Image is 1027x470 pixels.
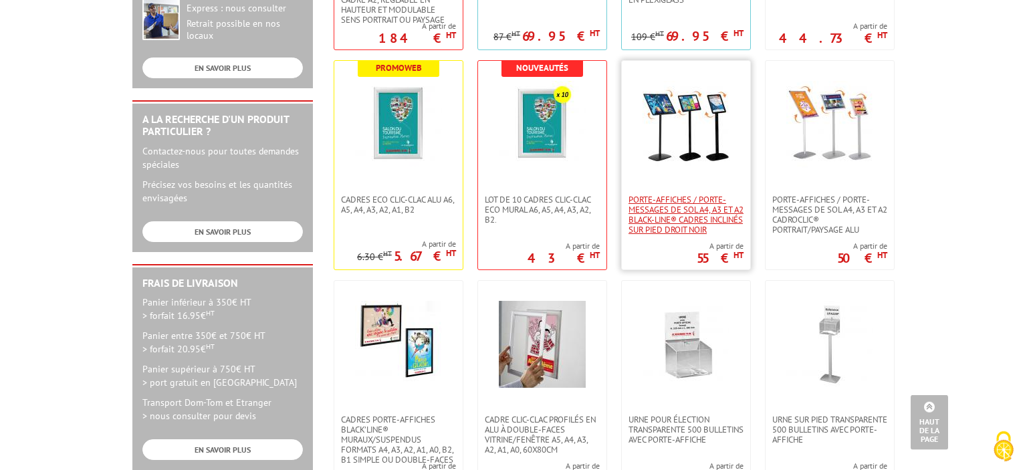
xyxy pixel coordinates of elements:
span: > nous consulter pour devis [142,410,256,422]
b: Nouveautés [516,62,568,74]
p: 5.67 € [394,252,456,260]
p: 43 € [528,254,600,262]
sup: HT [206,308,215,318]
span: > forfait 16.95€ [142,310,215,322]
b: Promoweb [376,62,422,74]
sup: HT [877,249,887,261]
p: 50 € [837,254,887,262]
p: Contactez-nous pour toutes demandes spéciales [142,144,303,171]
p: 44.73 € [779,34,887,42]
a: EN SAVOIR PLUS [142,221,303,242]
p: 69.95 € [522,32,600,40]
sup: HT [590,27,600,39]
sup: HT [383,249,392,258]
h2: A la recherche d'un produit particulier ? [142,114,303,137]
span: A partir de [697,241,744,251]
span: Lot de 10 cadres Clic-Clac Eco mural A6, A5, A4, A3, A2, B2. [485,195,600,225]
span: A partir de [357,239,456,249]
img: Porte-affiches / Porte-messages de sol A4, A3 et A2 CadroClic® portrait/paysage alu [786,81,873,168]
img: Urne sur pied transparente 500 bulletins avec porte-affiche [786,301,873,388]
sup: HT [446,29,456,41]
span: Urne sur pied transparente 500 bulletins avec porte-affiche [772,415,887,445]
div: Express : nous consulter [187,3,303,15]
p: Panier supérieur à 750€ HT [142,362,303,389]
button: Cookies (fenêtre modale) [980,425,1027,470]
span: Cadres Eco Clic-Clac alu A6, A5, A4, A3, A2, A1, B2 [341,195,456,215]
sup: HT [655,29,664,38]
img: Cadres porte-affiches Black’Line® muraux/suspendus Formats A4, A3, A2, A1, A0, B2, B1 simple ou d... [355,301,442,388]
span: A partir de [779,21,887,31]
sup: HT [733,249,744,261]
span: > forfait 20.95€ [142,343,215,355]
p: Précisez vos besoins et les quantités envisagées [142,178,303,205]
a: Urne sur pied transparente 500 bulletins avec porte-affiche [766,415,894,445]
sup: HT [590,249,600,261]
img: Porte-affiches / Porte-messages de sol A4, A3 et A2 Black-Line® cadres inclinés sur Pied Droit Noir [643,81,729,168]
a: Cadres porte-affiches Black’Line® muraux/suspendus Formats A4, A3, A2, A1, A0, B2, B1 simple ou d... [334,415,463,465]
p: 6.30 € [357,252,392,262]
p: Transport Dom-Tom et Etranger [142,396,303,423]
span: Cadres porte-affiches Black’Line® muraux/suspendus Formats A4, A3, A2, A1, A0, B2, B1 simple ou d... [341,415,456,465]
p: 109 € [631,32,664,42]
span: Porte-affiches / Porte-messages de sol A4, A3 et A2 CadroClic® portrait/paysage alu [772,195,887,235]
a: Porte-affiches / Porte-messages de sol A4, A3 et A2 Black-Line® cadres inclinés sur Pied Droit Noir [622,195,750,235]
span: Cadre clic-clac profilés en alu à double-faces Vitrine/fenêtre A5, A4, A3, A2, A1, A0, 60x80cm [485,415,600,455]
sup: HT [877,29,887,41]
a: Lot de 10 cadres Clic-Clac Eco mural A6, A5, A4, A3, A2, B2. [478,195,606,225]
a: EN SAVOIR PLUS [142,439,303,460]
p: 69.95 € [666,32,744,40]
img: Urne pour élection transparente 500 bulletins avec porte-affiche [643,301,729,388]
sup: HT [511,29,520,38]
sup: HT [446,247,456,259]
span: A partir de [378,21,456,31]
p: 87 € [493,32,520,42]
sup: HT [733,27,744,39]
span: > port gratuit en [GEOGRAPHIC_DATA] [142,376,297,388]
img: Cookies (fenêtre modale) [987,430,1020,463]
sup: HT [206,342,215,351]
a: Urne pour élection transparente 500 bulletins avec porte-affiche [622,415,750,445]
span: A partir de [528,241,600,251]
img: Cadres Eco Clic-Clac alu A6, A5, A4, A3, A2, A1, B2 [355,81,442,168]
p: Panier entre 350€ et 750€ HT [142,329,303,356]
p: Panier inférieur à 350€ HT [142,296,303,322]
img: Lot de 10 cadres Clic-Clac Eco mural A6, A5, A4, A3, A2, B2. [499,81,586,168]
p: 55 € [697,254,744,262]
img: Cadre clic-clac profilés en alu à double-faces Vitrine/fenêtre A5, A4, A3, A2, A1, A0, 60x80cm [499,301,586,388]
span: A partir de [837,241,887,251]
a: Cadres Eco Clic-Clac alu A6, A5, A4, A3, A2, A1, B2 [334,195,463,215]
span: Porte-affiches / Porte-messages de sol A4, A3 et A2 Black-Line® cadres inclinés sur Pied Droit Noir [629,195,744,235]
a: Cadre clic-clac profilés en alu à double-faces Vitrine/fenêtre A5, A4, A3, A2, A1, A0, 60x80cm [478,415,606,455]
p: 184 € [378,34,456,42]
h2: Frais de Livraison [142,277,303,289]
span: Urne pour élection transparente 500 bulletins avec porte-affiche [629,415,744,445]
a: Haut de la page [911,395,948,450]
a: Porte-affiches / Porte-messages de sol A4, A3 et A2 CadroClic® portrait/paysage alu [766,195,894,235]
a: EN SAVOIR PLUS [142,57,303,78]
div: Retrait possible en nos locaux [187,18,303,42]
